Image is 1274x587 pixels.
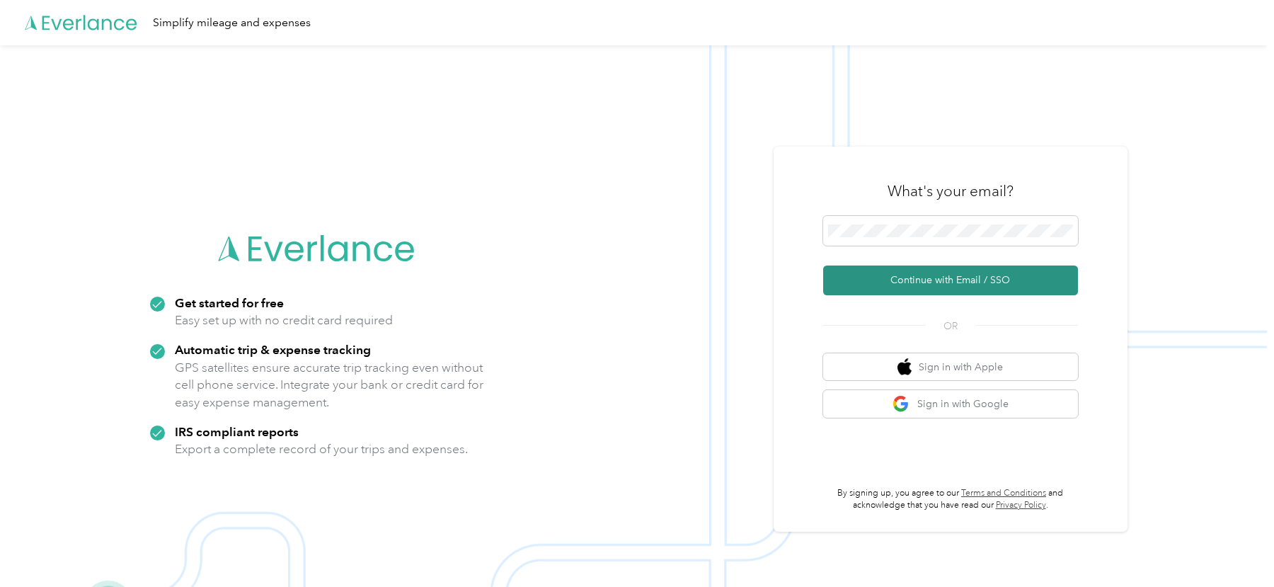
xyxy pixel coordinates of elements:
strong: IRS compliant reports [175,424,299,439]
strong: Automatic trip & expense tracking [175,342,371,357]
img: google logo [893,395,910,413]
a: Terms and Conditions [961,488,1046,498]
span: OR [926,319,975,334]
img: apple logo [897,358,912,376]
div: Simplify mileage and expenses [153,14,311,32]
button: Continue with Email / SSO [823,266,1078,295]
p: Easy set up with no credit card required [175,312,393,329]
iframe: Everlance-gr Chat Button Frame [1195,508,1274,587]
p: Export a complete record of your trips and expenses. [175,440,468,458]
strong: Get started for free [175,295,284,310]
button: apple logoSign in with Apple [823,353,1078,381]
p: By signing up, you agree to our and acknowledge that you have read our . [823,487,1078,512]
button: google logoSign in with Google [823,390,1078,418]
h3: What's your email? [888,181,1014,201]
a: Privacy Policy [996,500,1046,511]
p: GPS satellites ensure accurate trip tracking even without cell phone service. Integrate your bank... [175,359,484,411]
